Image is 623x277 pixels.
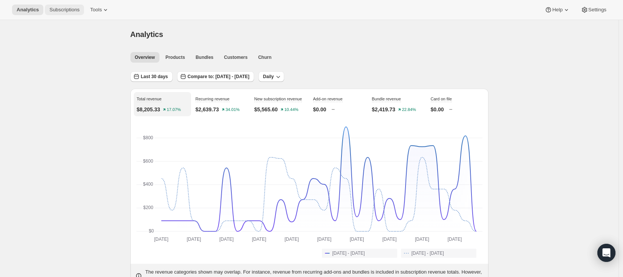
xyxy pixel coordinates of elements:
text: $200 [143,205,153,210]
span: Last 30 days [141,74,168,80]
text: $400 [143,182,153,187]
span: [DATE] - [DATE] [412,250,444,256]
span: Products [165,54,185,60]
span: Overview [135,54,155,60]
text: $0 [148,228,154,234]
p: $8,205.33 [137,106,160,113]
span: New subscription revenue [254,97,302,101]
text: [DATE] [317,237,331,242]
text: [DATE] [187,237,201,242]
text: 17.07% [167,108,181,112]
button: Last 30 days [130,71,173,82]
button: [DATE] - [DATE] [322,249,397,258]
span: Analytics [17,7,39,13]
text: 22.84% [402,108,416,112]
span: Help [552,7,562,13]
text: [DATE] [284,237,298,242]
button: [DATE] - [DATE] [401,249,476,258]
text: [DATE] [382,237,396,242]
span: Churn [258,54,271,60]
span: Compare to: [DATE] - [DATE] [188,74,250,80]
text: [DATE] [349,237,364,242]
text: 10.44% [284,108,298,112]
p: $2,639.73 [196,106,219,113]
p: $0.00 [431,106,444,113]
button: Subscriptions [45,5,84,15]
span: Subscriptions [49,7,80,13]
button: Compare to: [DATE] - [DATE] [177,71,254,82]
span: [DATE] - [DATE] [332,250,365,256]
button: Daily [259,71,285,82]
text: [DATE] [252,237,266,242]
span: Customers [224,54,248,60]
button: Tools [86,5,114,15]
button: Help [540,5,574,15]
p: $2,419.73 [372,106,395,113]
text: 34.01% [225,108,240,112]
span: Analytics [130,30,163,38]
span: Add-on revenue [313,97,343,101]
text: $600 [143,159,153,164]
span: Bundle revenue [372,97,401,101]
div: Open Intercom Messenger [597,244,615,262]
span: Recurring revenue [196,97,230,101]
text: $800 [143,135,153,140]
text: [DATE] [154,237,168,242]
button: Settings [576,5,611,15]
span: Card on file [431,97,452,101]
p: $5,565.60 [254,106,278,113]
span: Total revenue [137,97,162,101]
text: [DATE] [447,237,462,242]
text: [DATE] [219,237,234,242]
span: Bundles [196,54,213,60]
span: Tools [90,7,102,13]
text: [DATE] [415,237,429,242]
p: $0.00 [313,106,326,113]
button: Analytics [12,5,43,15]
span: Daily [263,74,274,80]
span: Settings [588,7,606,13]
